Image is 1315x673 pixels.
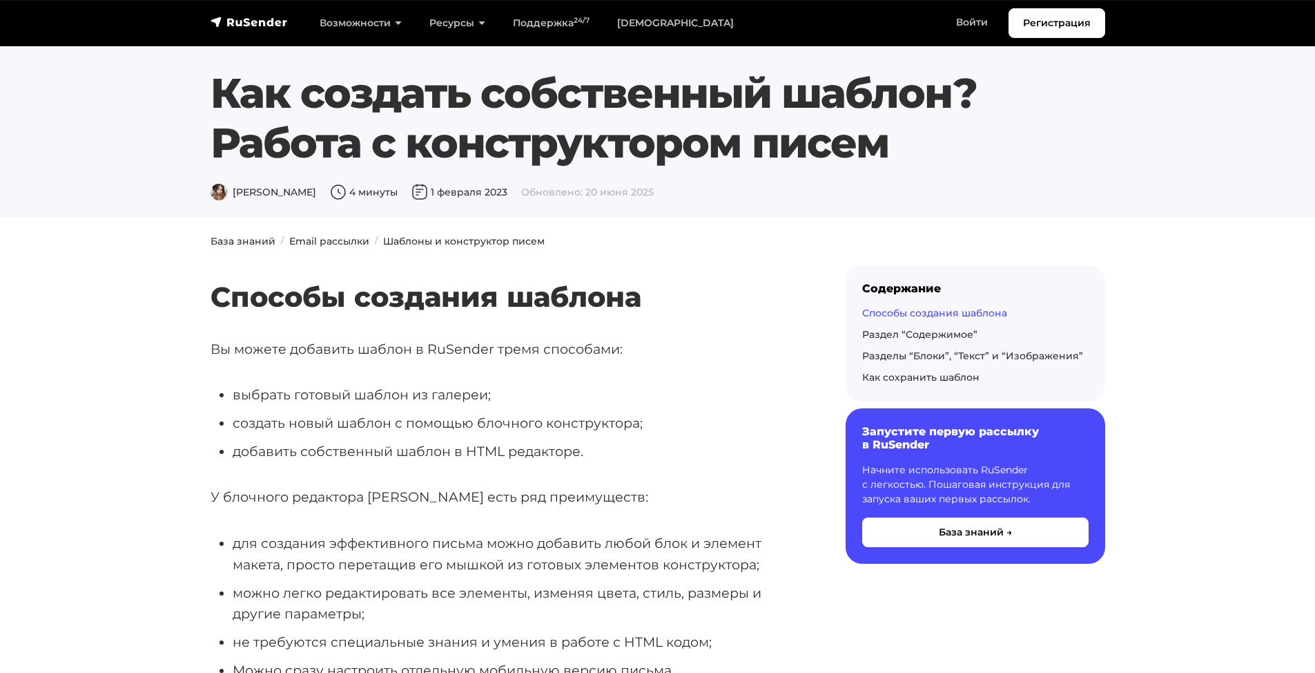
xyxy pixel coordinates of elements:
[603,9,748,37] a: [DEMOGRAPHIC_DATA]
[862,328,977,341] a: Раздел “Содержимое”
[416,9,499,37] a: Ресурсы
[211,235,275,247] a: База знаний
[862,463,1089,506] p: Начните использовать RuSender с легкостью. Пошаговая инструкция для запуска ваших первых рассылок.
[211,339,801,360] p: Вы можете добавить шаблон в RuSender тремя способами:
[862,350,1083,362] a: Разделы “Блоки”, “Текст” и “Изображения”
[383,235,545,247] a: Шаблоны и конструктор писем
[942,8,1002,37] a: Войти
[411,186,507,198] span: 1 февраля 2023
[330,184,347,200] img: Время чтения
[1009,8,1105,38] a: Регистрация
[211,240,801,314] h2: Способы создания шаблона
[233,582,801,625] li: можно легко редактировать все элементы, изменяя цвета, стиль, размеры и другие параметры;
[862,518,1089,547] button: База знаний →
[211,68,1105,168] h1: Как создать собственный шаблон? Работа с конструктором писем
[862,371,980,383] a: Как сохранить шаблон
[289,235,369,247] a: Email рассылки
[233,384,801,406] li: выбрать готовый шаблон из галереи;
[233,632,801,653] li: не требуются специальные знания и умения в работе с HTML кодом;
[862,425,1089,451] h6: Запустите первую рассылку в RuSender
[202,234,1113,249] nav: breadcrumb
[330,186,398,198] span: 4 минуты
[862,282,1089,295] div: Содержание
[862,307,1007,319] a: Способы создания шаблона
[574,16,590,25] sup: 24/7
[211,15,288,29] img: RuSender
[306,9,416,37] a: Возможности
[211,186,316,198] span: [PERSON_NAME]
[211,486,801,508] p: У блочного редактора [PERSON_NAME] есть ряд преимуществ:
[499,9,603,37] a: Поддержка24/7
[233,413,801,434] li: создать новый шаблон с помощью блочного конструктора;
[521,186,654,198] span: Обновлено: 20 июня 2025
[233,441,801,462] li: добавить собственный шаблон в HTML редакторе.
[411,184,428,200] img: Дата публикации
[233,533,801,575] li: для создания эффективного письма можно добавить любой блок и элемент макета, просто перетащив его...
[846,408,1105,563] a: Запустите первую рассылку в RuSender Начните использовать RuSender с легкостью. Пошаговая инструк...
